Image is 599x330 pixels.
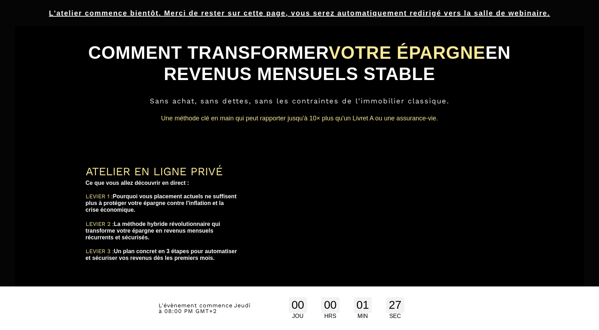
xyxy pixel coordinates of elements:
b: Un plan concret en 3 étapes pour automatiser et sécuriser vos revenus dès les premiers mois. [86,248,239,261]
h1: COMMENT TRANSFORMER EN REVENUS MENSUELS STABLE [86,39,514,88]
div: 00 [289,297,307,313]
div: ATELIER EN LIGNE PRIVÉ [86,165,238,178]
span: Sans achat, sans dettes, sans les contraintes de l'immobilier classique. [150,97,449,105]
b: Ce que vous allez découvrir en direct : [86,180,189,186]
div: 01 [354,297,372,313]
div: JOU [289,313,307,319]
div: HRS [321,313,340,319]
span: Jeudi à 08:00 PM GMT+2 [159,302,251,314]
span: Une méthode clé en main qui peut rapporter jusqu'à 10× plus qu'un Livret A ou une assurance-vie. [161,115,438,122]
u: L'atelier commence bientôt. Merci de rester sur cette page, vous serez automatiquement redirigé v... [49,9,550,17]
span: L'évènement commence [159,302,233,309]
div: 00 [321,297,340,313]
div: 27 [386,297,404,313]
span: LEVIER 2 : [86,221,114,227]
span: LEVIER 3 : [86,248,114,255]
b: Pourquoi vous placement actuels ne suffisent plus à protéger votre épargne contre l'inflation et ... [86,193,238,213]
div: SEC [386,313,404,319]
div: MIN [354,313,372,319]
b: La méthode hybride révolutionnaire qui transforme votre épargne en revenus mensuels récurrents et... [86,221,222,240]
